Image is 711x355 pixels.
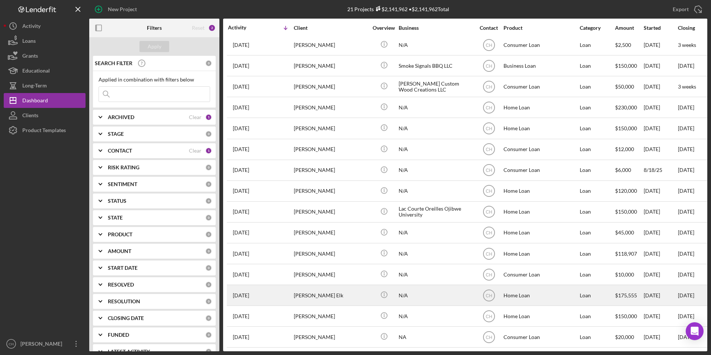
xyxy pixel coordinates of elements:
[644,265,677,284] div: [DATE]
[580,265,614,284] div: Loan
[615,229,634,236] span: $45,000
[678,146,694,152] time: [DATE]
[615,292,637,298] span: $175,555
[486,210,492,215] text: CH
[580,181,614,201] div: Loan
[644,223,677,243] div: [DATE]
[108,231,132,237] b: PRODUCT
[399,202,473,222] div: Lac Courte Oreilles Ojibwe University
[504,223,578,243] div: Home Loan
[108,114,134,120] b: ARCHIVED
[108,215,123,221] b: STATE
[486,314,492,319] text: CH
[580,140,614,159] div: Loan
[486,168,492,173] text: CH
[644,244,677,263] div: [DATE]
[233,272,249,278] time: 2025-07-28 17:20
[294,56,368,76] div: [PERSON_NAME]
[108,248,131,254] b: AMOUNT
[399,35,473,55] div: N/A
[294,223,368,243] div: [PERSON_NAME]
[504,202,578,222] div: Home Loan
[504,25,578,31] div: Product
[108,298,140,304] b: RESOLUTION
[644,118,677,138] div: [DATE]
[108,198,126,204] b: STATUS
[615,334,634,340] span: $20,000
[486,189,492,194] text: CH
[486,126,492,131] text: CH
[205,298,212,305] div: 0
[678,42,696,48] time: 3 weeks
[580,77,614,96] div: Loan
[504,35,578,55] div: Consumer Loan
[580,202,614,222] div: Loan
[644,181,677,201] div: [DATE]
[294,285,368,305] div: [PERSON_NAME] Elk
[22,78,47,95] div: Long-Term
[486,272,492,277] text: CH
[233,84,249,90] time: 2025-09-12 16:04
[108,349,150,355] b: LATEST ACTIVITY
[615,83,634,90] span: $50,000
[644,35,677,55] div: [DATE]
[22,33,36,50] div: Loans
[399,285,473,305] div: N/A
[233,63,249,69] time: 2025-09-16 21:04
[233,292,249,298] time: 2025-07-23 21:49
[205,315,212,322] div: 0
[486,335,492,340] text: CH
[678,83,696,90] time: 3 weeks
[4,78,86,93] a: Long-Term
[678,104,694,111] time: [DATE]
[644,306,677,326] div: [DATE]
[615,42,631,48] span: $2,500
[294,327,368,347] div: [PERSON_NAME]
[486,251,492,256] text: CH
[108,282,134,288] b: RESOLVED
[189,148,202,154] div: Clear
[22,48,38,65] div: Grants
[4,33,86,48] a: Loans
[678,334,694,340] time: [DATE]
[504,327,578,347] div: Consumer Loan
[678,167,694,173] time: [DATE]
[504,244,578,263] div: Home Loan
[4,19,86,33] a: Activity
[205,164,212,171] div: 0
[4,63,86,78] button: Educational
[486,63,492,68] text: CH
[399,56,473,76] div: Smoke Signals BBQ LLC
[99,77,210,83] div: Applied in combination with filters below
[615,97,643,117] div: $230,000
[22,108,38,125] div: Clients
[678,229,694,236] time: [DATE]
[4,48,86,63] button: Grants
[205,147,212,154] div: 1
[205,248,212,255] div: 0
[205,181,212,188] div: 0
[615,188,637,194] span: $120,000
[233,125,249,131] time: 2025-08-27 23:13
[294,202,368,222] div: [PERSON_NAME]
[486,84,492,89] text: CH
[644,56,677,76] div: [DATE]
[22,63,50,80] div: Educational
[294,265,368,284] div: [PERSON_NAME]
[399,77,473,96] div: [PERSON_NAME] Custom Wood Creations LLC
[580,35,614,55] div: Loan
[486,230,492,236] text: CH
[205,281,212,288] div: 0
[399,140,473,159] div: N/A
[686,322,704,340] div: Open Intercom Messenger
[233,146,249,152] time: 2025-08-22 19:36
[504,97,578,117] div: Home Loan
[504,306,578,326] div: Home Loan
[475,25,503,31] div: Contact
[233,251,249,257] time: 2025-08-05 11:59
[4,336,86,351] button: CH[PERSON_NAME]
[504,118,578,138] div: Home Loan
[580,285,614,305] div: Loan
[294,35,368,55] div: [PERSON_NAME]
